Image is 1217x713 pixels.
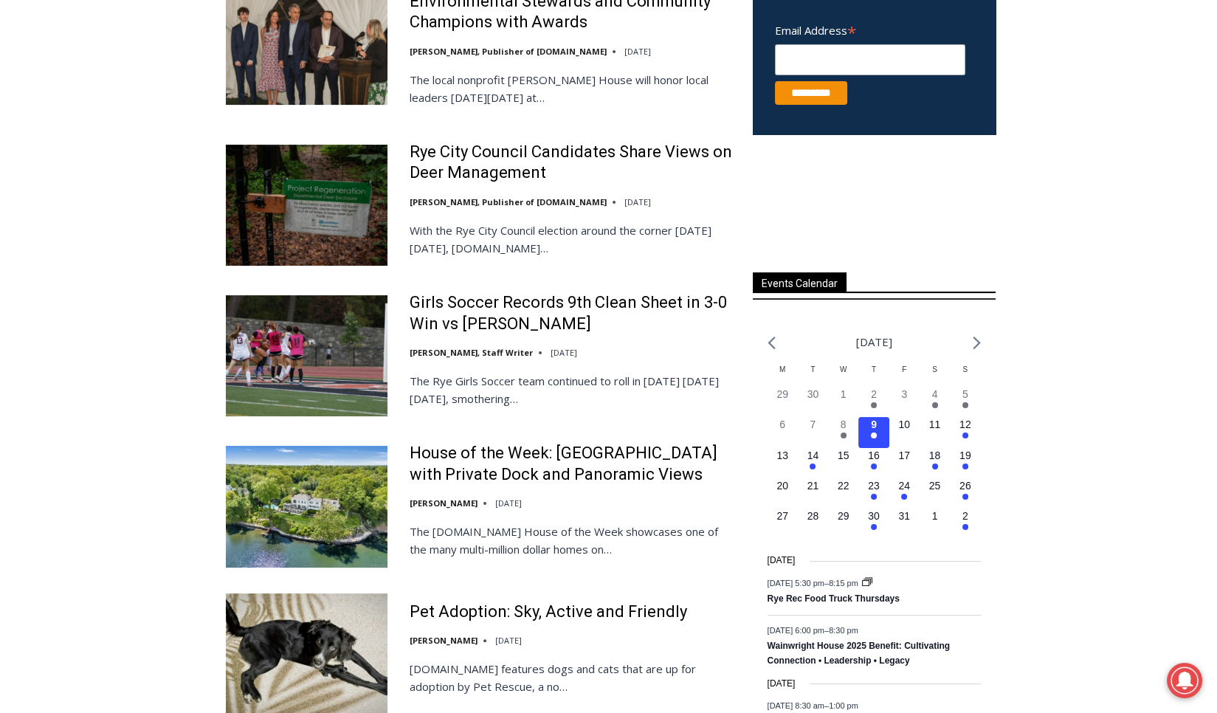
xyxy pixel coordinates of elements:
a: Girls Soccer Records 9th Clean Sheet in 3-0 Win vs [PERSON_NAME] [410,292,734,334]
span: S [962,365,968,373]
button: 1 [828,387,858,417]
time: 8 [841,418,847,430]
button: 11 [920,417,950,447]
a: [PERSON_NAME], Publisher of [DOMAIN_NAME] [410,196,607,207]
button: 13 [768,448,798,478]
time: 25 [929,480,941,492]
p: [DOMAIN_NAME] features dogs and cats that are up for adoption by Pet Rescue, a no… [410,660,734,695]
time: [DATE] [624,46,651,57]
em: Has events [871,402,877,408]
a: House of the Week: [GEOGRAPHIC_DATA] with Private Dock and Panoramic Views [410,443,734,485]
time: 17 [898,449,910,461]
span: T [872,365,876,373]
button: 2 Has events [858,387,889,417]
p: The local nonprofit [PERSON_NAME] House will honor local leaders [DATE][DATE] at… [410,71,734,106]
a: [PERSON_NAME], Publisher of [DOMAIN_NAME] [410,46,607,57]
em: Has events [932,464,938,469]
span: 1:00 pm [829,701,858,710]
span: Events Calendar [753,272,847,292]
time: [DATE] [624,196,651,207]
time: 19 [959,449,971,461]
time: [DATE] [768,677,796,691]
em: Has events [871,494,877,500]
em: Has events [962,464,968,469]
div: Monday [768,364,798,387]
a: Rye Rec Food Truck Thursdays [768,593,900,605]
span: T [810,365,815,373]
button: 9 Has events [858,417,889,447]
time: 14 [807,449,819,461]
button: 21 [798,478,828,509]
a: Pet Adoption: Sky, Active and Friendly [410,602,687,623]
span: 8:15 pm [829,578,858,587]
em: Has events [962,402,968,408]
em: Has events [932,402,938,408]
button: 30 [798,387,828,417]
div: Tuesday [798,364,828,387]
em: Has events [871,433,877,438]
a: Next month [973,336,981,350]
button: 1 [920,509,950,539]
img: Rye City Council Candidates Share Views on Deer Management [226,145,387,266]
time: – [768,701,858,710]
time: 2 [871,388,877,400]
button: 15 [828,448,858,478]
button: 5 Has events [950,387,980,417]
time: 5 [962,388,968,400]
button: 17 [889,448,920,478]
div: Friday [889,364,920,387]
p: The [DOMAIN_NAME] House of the Week showcases one of the many multi-million dollar homes on… [410,523,734,558]
button: 27 [768,509,798,539]
span: W [840,365,847,373]
em: Has events [871,524,877,530]
em: Has events [962,433,968,438]
time: 9 [871,418,877,430]
button: 23 Has events [858,478,889,509]
time: 23 [868,480,880,492]
button: 29 [828,509,858,539]
em: Has events [810,464,816,469]
time: 1 [841,388,847,400]
time: 29 [776,388,788,400]
p: The Rye Girls Soccer team continued to roll in [DATE] [DATE][DATE], smothering… [410,372,734,407]
button: 24 Has events [889,478,920,509]
a: [PERSON_NAME] [410,635,478,646]
em: Has events [901,494,907,500]
button: 31 [889,509,920,539]
span: [DATE] 5:30 pm [768,578,824,587]
time: 15 [838,449,849,461]
time: 27 [776,510,788,522]
a: [PERSON_NAME], Staff Writer [410,347,533,358]
div: Sunday [950,364,980,387]
time: [DATE] [495,635,522,646]
button: 30 Has events [858,509,889,539]
button: 4 Has events [920,387,950,417]
button: 8 Has events [828,417,858,447]
time: [DATE] [768,554,796,568]
time: 20 [776,480,788,492]
time: [DATE] [551,347,577,358]
em: Has events [962,494,968,500]
button: 3 [889,387,920,417]
button: 6 [768,417,798,447]
a: Wainwright House 2025 Benefit: Cultivating Connection • Leadership • Legacy [768,641,951,666]
span: S [932,365,937,373]
time: 30 [868,510,880,522]
em: Has events [871,464,877,469]
a: Rye City Council Candidates Share Views on Deer Management [410,142,734,184]
time: – [768,626,858,635]
a: Previous month [768,336,776,350]
button: 14 Has events [798,448,828,478]
button: 2 Has events [950,509,980,539]
time: – [768,578,861,587]
span: 8:30 pm [829,626,858,635]
button: 25 [920,478,950,509]
button: 29 [768,387,798,417]
time: [DATE] [495,497,522,509]
time: 6 [779,418,785,430]
time: 24 [898,480,910,492]
time: 7 [810,418,816,430]
time: 22 [838,480,849,492]
time: 1 [932,510,938,522]
button: 26 Has events [950,478,980,509]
